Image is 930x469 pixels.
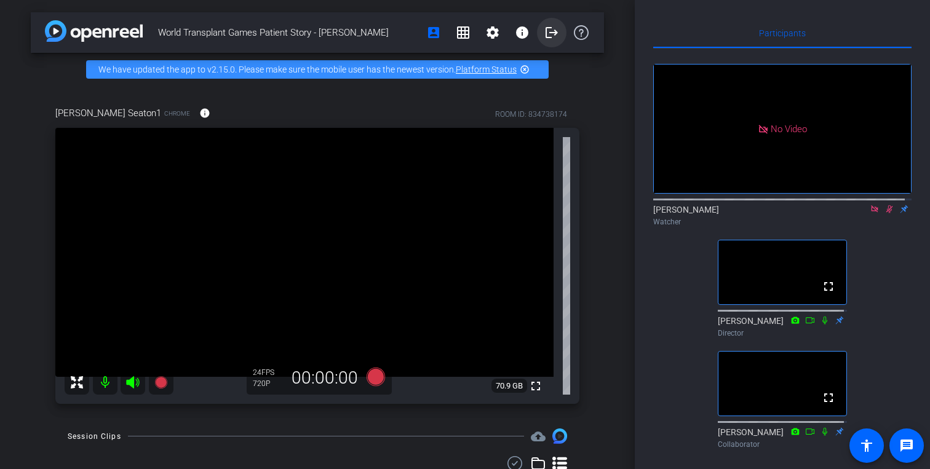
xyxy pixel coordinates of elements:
mat-icon: fullscreen [821,390,836,405]
div: 720P [253,379,284,388]
img: Session clips [552,428,567,443]
span: No Video [771,123,807,134]
div: Watcher [653,216,912,227]
span: Chrome [164,109,190,118]
div: 24 [253,368,284,377]
div: 00:00:00 [284,368,366,388]
div: [PERSON_NAME] [718,426,847,450]
div: We have updated the app to v2.15.0. Please make sure the mobile user has the newest version. [86,60,549,79]
div: Session Clips [68,430,121,443]
span: 70.9 GB [491,379,527,393]
span: [PERSON_NAME] Seaton1 [55,106,161,120]
a: Platform Status [456,65,517,74]
span: FPS [261,368,274,377]
div: Collaborator [718,439,847,450]
mat-icon: settings [485,25,500,40]
mat-icon: cloud_upload [531,429,546,444]
mat-icon: fullscreen [528,379,543,393]
div: ROOM ID: 834738174 [495,109,567,120]
div: Director [718,328,847,339]
mat-icon: account_box [426,25,441,40]
span: Destinations for your clips [531,429,546,444]
span: World Transplant Games Patient Story - [PERSON_NAME] [158,20,419,45]
mat-icon: message [899,438,914,453]
mat-icon: info [199,108,210,119]
mat-icon: accessibility [859,438,874,453]
div: [PERSON_NAME] [718,315,847,339]
mat-icon: logout [544,25,559,40]
img: app-logo [45,20,143,42]
div: [PERSON_NAME] [653,203,912,227]
mat-icon: info [515,25,530,40]
mat-icon: highlight_off [520,65,530,74]
mat-icon: fullscreen [821,279,836,294]
mat-icon: grid_on [456,25,471,40]
span: Participants [759,29,806,37]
